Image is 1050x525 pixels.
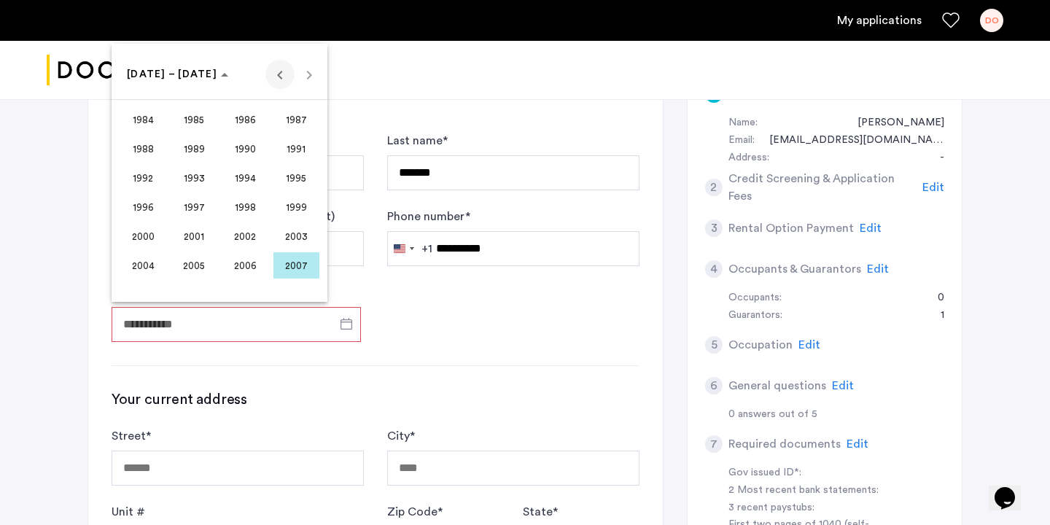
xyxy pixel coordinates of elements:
span: 1992 [120,165,166,191]
button: 2001 [168,222,219,251]
span: 1998 [222,194,268,220]
span: 1995 [273,165,319,191]
button: 2007 [271,251,322,280]
span: 2005 [171,252,217,279]
button: Choose date [121,61,234,87]
button: 2005 [168,251,219,280]
span: 2003 [273,223,319,249]
span: 2004 [120,252,166,279]
span: 2007 [273,252,319,279]
button: 1989 [168,134,219,163]
button: 1986 [219,105,271,134]
button: 1999 [271,192,322,222]
button: 2002 [219,222,271,251]
span: 1985 [171,106,217,133]
button: 1994 [219,163,271,192]
span: 1994 [222,165,268,191]
button: 2004 [117,251,168,280]
button: 1987 [271,105,322,134]
span: 1999 [273,194,319,220]
button: Previous 24 years [265,60,295,89]
span: 1991 [273,136,319,162]
span: [DATE] – [DATE] [127,69,217,79]
iframe: chat widget [989,467,1035,510]
button: 2006 [219,251,271,280]
button: 2003 [271,222,322,251]
span: 1988 [120,136,166,162]
button: 1998 [219,192,271,222]
span: 1986 [222,106,268,133]
span: 1996 [120,194,166,220]
button: 1985 [168,105,219,134]
span: 1984 [120,106,166,133]
button: 1997 [168,192,219,222]
span: 1997 [171,194,217,220]
button: 1995 [271,163,322,192]
span: 1990 [222,136,268,162]
button: 1990 [219,134,271,163]
button: 1991 [271,134,322,163]
span: 1989 [171,136,217,162]
span: 1993 [171,165,217,191]
button: 1988 [117,134,168,163]
button: 1992 [117,163,168,192]
span: 2002 [222,223,268,249]
span: 2006 [222,252,268,279]
button: 1993 [168,163,219,192]
button: 1984 [117,105,168,134]
span: 2001 [171,223,217,249]
button: 1996 [117,192,168,222]
span: 1987 [273,106,319,133]
span: 2000 [120,223,166,249]
button: 2000 [117,222,168,251]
